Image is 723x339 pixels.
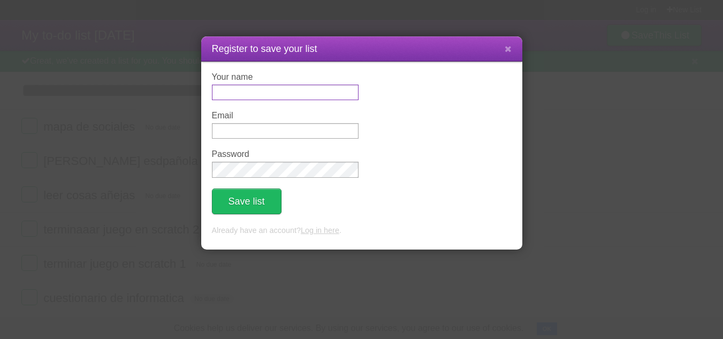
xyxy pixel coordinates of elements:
button: Save list [212,189,281,214]
label: Password [212,149,359,159]
h1: Register to save your list [212,42,512,56]
label: Your name [212,72,359,82]
a: Log in here [301,226,339,235]
label: Email [212,111,359,120]
p: Already have an account? . [212,225,512,237]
